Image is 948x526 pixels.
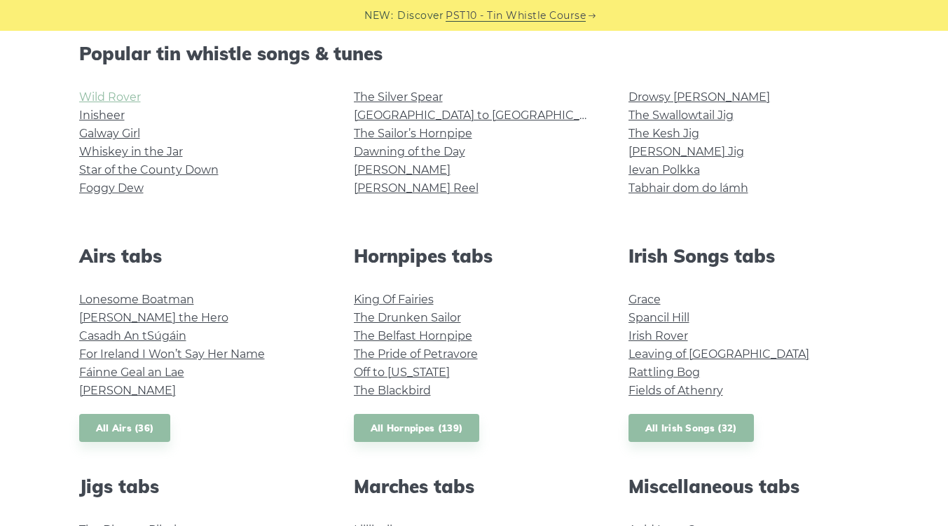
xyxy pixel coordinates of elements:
[354,127,472,140] a: The Sailor’s Hornpipe
[628,293,661,306] a: Grace
[628,90,770,104] a: Drowsy [PERSON_NAME]
[79,476,320,497] h2: Jigs tabs
[628,127,699,140] a: The Kesh Jig
[628,163,700,177] a: Ievan Polkka
[628,366,700,379] a: Rattling Bog
[354,245,595,267] h2: Hornpipes tabs
[628,181,748,195] a: Tabhair dom do lámh
[354,145,465,158] a: Dawning of the Day
[79,163,219,177] a: Star of the County Down
[79,145,183,158] a: Whiskey in the Jar
[354,109,612,122] a: [GEOGRAPHIC_DATA] to [GEOGRAPHIC_DATA]
[79,245,320,267] h2: Airs tabs
[628,414,754,443] a: All Irish Songs (32)
[628,311,689,324] a: Spancil Hill
[354,90,443,104] a: The Silver Spear
[446,8,586,24] a: PST10 - Tin Whistle Course
[79,43,870,64] h2: Popular tin whistle songs & tunes
[628,245,870,267] h2: Irish Songs tabs
[628,476,870,497] h2: Miscellaneous tabs
[79,347,265,361] a: For Ireland I Won’t Say Her Name
[354,181,479,195] a: [PERSON_NAME] Reel
[354,293,434,306] a: King Of Fairies
[364,8,393,24] span: NEW:
[354,311,461,324] a: The Drunken Sailor
[354,414,480,443] a: All Hornpipes (139)
[628,384,723,397] a: Fields of Athenry
[79,127,140,140] a: Galway Girl
[628,145,744,158] a: [PERSON_NAME] Jig
[354,476,595,497] h2: Marches tabs
[79,384,176,397] a: [PERSON_NAME]
[354,384,431,397] a: The Blackbird
[79,181,144,195] a: Foggy Dew
[628,109,734,122] a: The Swallowtail Jig
[628,329,688,342] a: Irish Rover
[354,347,478,361] a: The Pride of Petravore
[628,347,809,361] a: Leaving of [GEOGRAPHIC_DATA]
[79,90,141,104] a: Wild Rover
[79,293,194,306] a: Lonesome Boatman
[354,366,450,379] a: Off to [US_STATE]
[79,109,125,122] a: Inisheer
[354,329,472,342] a: The Belfast Hornpipe
[79,311,228,324] a: [PERSON_NAME] the Hero
[79,329,186,342] a: Casadh An tSúgáin
[79,414,171,443] a: All Airs (36)
[79,366,184,379] a: Fáinne Geal an Lae
[354,163,451,177] a: [PERSON_NAME]
[397,8,444,24] span: Discover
